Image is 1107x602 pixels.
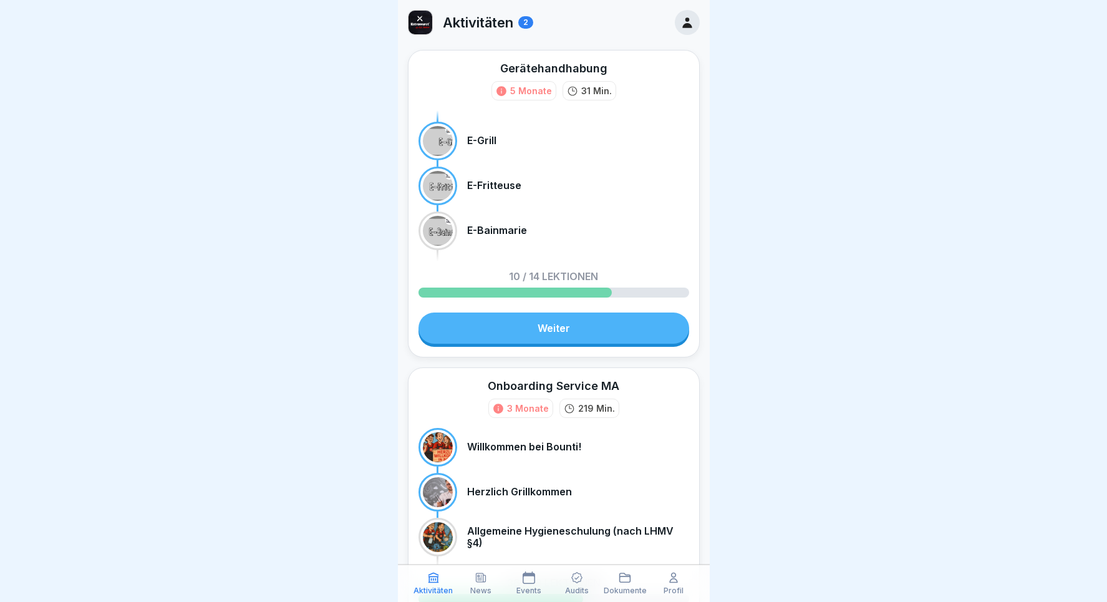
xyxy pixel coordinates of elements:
[408,11,432,34] img: gjmq4gn0gq16rusbtbfa9wpn.png
[518,16,533,29] div: 2
[578,402,615,415] p: 219 Min.
[516,586,541,595] p: Events
[467,180,521,192] p: E-Fritteuse
[443,14,513,31] p: Aktivitäten
[664,586,684,595] p: Profil
[467,525,689,549] p: Allgemeine Hygieneschulung (nach LHMV §4)
[565,586,589,595] p: Audits
[604,586,647,595] p: Dokumente
[509,271,598,281] p: 10 / 14 Lektionen
[500,61,607,76] div: Gerätehandhabung
[467,486,572,498] p: Herzlich Grillkommen
[507,402,549,415] div: 3 Monate
[470,586,491,595] p: News
[467,135,496,147] p: E-Grill
[418,313,689,344] a: Weiter
[488,378,619,394] div: Onboarding Service MA
[581,84,612,97] p: 31 Min.
[467,441,581,453] p: Willkommen bei Bounti!
[413,586,453,595] p: Aktivitäten
[510,84,552,97] div: 5 Monate
[467,225,527,236] p: E-Bainmarie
